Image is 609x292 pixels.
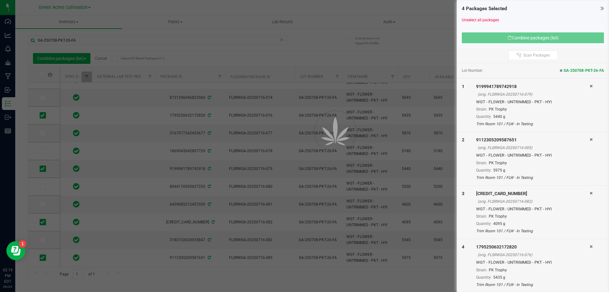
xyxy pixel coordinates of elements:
div: WGT - FLOWER - UNTRIMMED - PKT - HYI [476,206,590,212]
span: 5435 g [493,275,505,280]
span: PK Trophy [489,161,507,165]
span: Quantity: [476,114,492,119]
span: 2 [462,137,464,142]
div: WGT - FLOWER - UNTRIMMED - PKT - HYI [476,99,590,105]
span: Scan Packages [523,53,550,58]
span: Quantity: [476,168,492,173]
div: 9112305209587651 [476,137,590,143]
span: Lot Number: [462,68,483,73]
div: WGT - FLOWER - UNTRIMMED - PKT - HYI [476,259,590,266]
span: Strain: [476,268,487,272]
button: Scan Packages [508,51,558,60]
div: 9199941789742918 [476,83,590,90]
div: Trim Room 101 / FLW - In Testing [476,175,590,180]
span: Quantity: [476,221,492,226]
div: [CREDIT_CARD_NUMBER] [476,190,590,197]
span: GA-250708-PKT-26-FA [560,68,604,73]
span: 1 [462,84,464,89]
div: Trim Room 101 / FLW - In Testing [476,121,590,127]
div: (orig. FLSRWGA-20250716-085) [478,145,590,151]
div: Trim Room 101 / FLW - In Testing [476,228,590,234]
a: Unselect all packages [462,18,499,22]
div: Trim Room 101 / FLW - In Testing [476,282,590,288]
button: Combine packages (lot) [462,32,604,43]
div: 1795250632172820 [476,244,590,250]
span: Quantity: [476,275,492,280]
span: Strain: [476,161,487,165]
div: (orig. FLSRWGA-20250716-079) [478,92,590,97]
span: PK Trophy [489,107,507,112]
span: PK Trophy [489,214,507,219]
span: Strain: [476,107,487,112]
span: 3 [462,191,464,196]
iframe: Resource center unread badge [19,240,26,248]
div: (orig. FLSRWGA-20250716-082) [478,199,590,204]
span: 5440 g [493,114,505,119]
span: 5975 g [493,168,505,173]
div: WGT - FLOWER - UNTRIMMED - PKT - HYI [476,152,590,159]
span: Strain: [476,214,487,219]
span: 4095 g [493,221,505,226]
iframe: Resource center [6,241,25,260]
div: (orig. FLSRWGA-20250716-076) [478,252,590,258]
span: PK Trophy [489,268,507,272]
span: 4 [462,244,464,249]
